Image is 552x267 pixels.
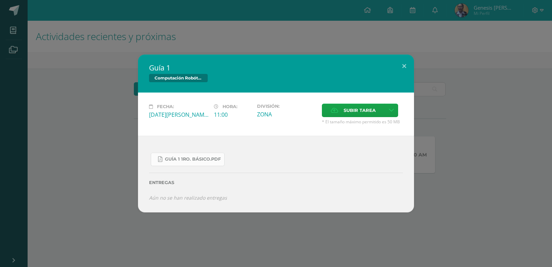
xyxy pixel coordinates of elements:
span: Subir tarea [344,104,376,117]
span: * El tamaño máximo permitido es 50 MB [322,119,403,125]
button: Close (Esc) [394,55,414,78]
span: Hora: [223,104,237,109]
i: Aún no se han realizado entregas [149,194,227,201]
label: Entregas [149,180,403,185]
label: División: [257,104,316,109]
div: 11:00 [214,111,252,118]
div: [DATE][PERSON_NAME] [149,111,208,118]
h2: Guía 1 [149,63,403,73]
div: ZONA [257,111,316,118]
a: Guía 1 1ro. Básico.pdf [151,153,225,166]
span: Computación Robótica [149,74,208,82]
span: Guía 1 1ro. Básico.pdf [165,156,221,162]
span: Fecha: [157,104,174,109]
